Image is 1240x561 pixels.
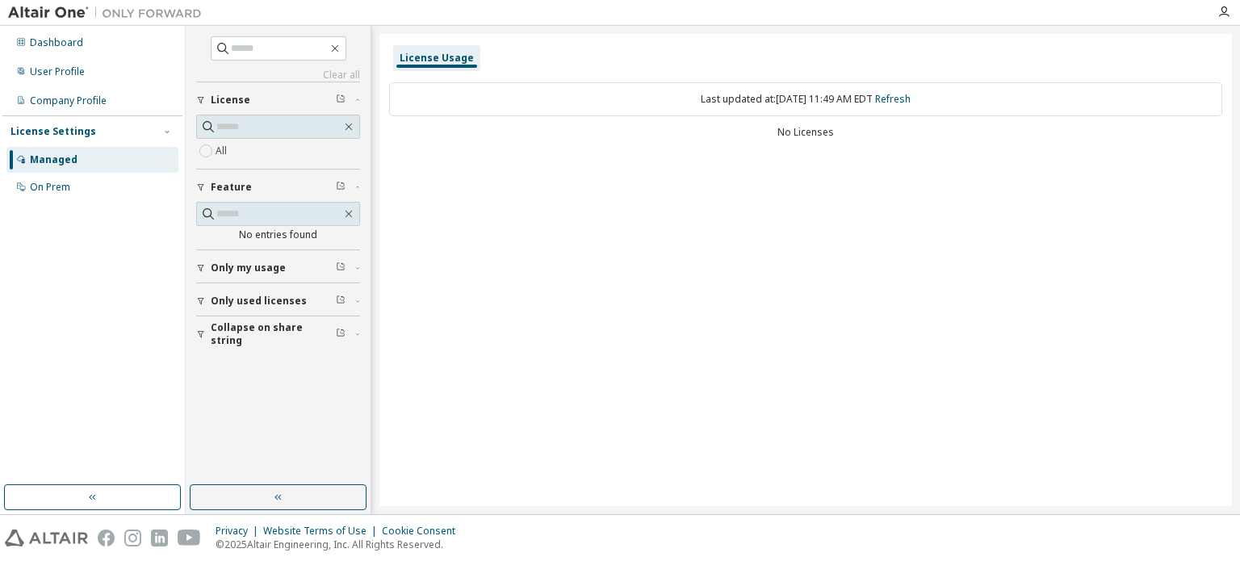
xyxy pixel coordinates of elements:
div: Company Profile [30,94,107,107]
img: altair_logo.svg [5,530,88,546]
span: Feature [211,181,252,194]
span: Clear filter [336,94,346,107]
div: License Settings [10,125,96,138]
span: Clear filter [336,262,346,274]
span: Collapse on share string [211,321,336,347]
img: facebook.svg [98,530,115,546]
span: License [211,94,250,107]
img: Altair One [8,5,210,21]
div: Managed [30,153,77,166]
div: Dashboard [30,36,83,49]
span: Only used licenses [211,295,307,308]
p: © 2025 Altair Engineering, Inc. All Rights Reserved. [216,538,465,551]
a: Clear all [196,69,360,82]
span: Clear filter [336,328,346,341]
img: linkedin.svg [151,530,168,546]
span: Only my usage [211,262,286,274]
div: Last updated at: [DATE] 11:49 AM EDT [389,82,1222,116]
button: Only used licenses [196,283,360,319]
div: User Profile [30,65,85,78]
div: Privacy [216,525,263,538]
div: License Usage [400,52,474,65]
img: instagram.svg [124,530,141,546]
span: Clear filter [336,295,346,308]
label: All [216,141,230,161]
button: License [196,82,360,118]
img: youtube.svg [178,530,201,546]
div: On Prem [30,181,70,194]
button: Feature [196,170,360,205]
div: Website Terms of Use [263,525,382,538]
button: Only my usage [196,250,360,286]
div: No entries found [196,228,360,241]
a: Refresh [875,92,911,106]
div: Cookie Consent [382,525,465,538]
span: Clear filter [336,181,346,194]
button: Collapse on share string [196,316,360,352]
div: No Licenses [389,126,1222,139]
